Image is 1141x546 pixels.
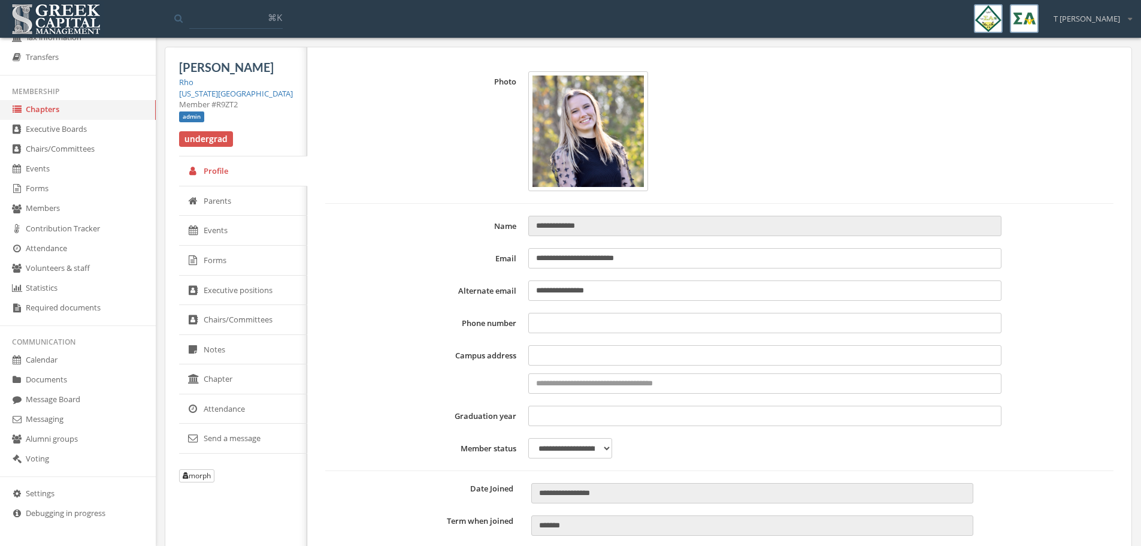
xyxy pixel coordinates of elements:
label: Photo [325,71,522,191]
button: morph [179,469,214,482]
a: Attendance [179,394,307,424]
span: undergrad [179,131,233,147]
label: Campus address [325,345,522,394]
span: ⌘K [268,11,282,23]
a: Executive positions [179,276,307,306]
span: T [PERSON_NAME] [1054,13,1120,25]
span: admin [179,111,204,122]
label: Alternate email [325,280,522,301]
a: Rho [179,77,193,88]
span: R9ZT2 [216,99,238,110]
a: [US_STATE][GEOGRAPHIC_DATA] [179,88,293,99]
label: Phone number [325,313,522,333]
a: Profile [179,156,307,186]
div: T [PERSON_NAME] [1046,4,1132,25]
a: Parents [179,186,307,216]
a: Send a message [179,424,307,454]
a: Events [179,216,307,246]
label: Email [325,248,522,269]
a: Notes [179,335,307,365]
div: Member # [179,99,293,110]
label: Member status [325,438,522,458]
label: Date Joined [325,483,522,494]
a: Chairs/Committees [179,305,307,335]
label: Graduation year [325,406,522,426]
a: Chapter [179,364,307,394]
label: Name [325,216,522,236]
label: Term when joined [325,515,522,527]
a: Forms [179,246,307,276]
span: [PERSON_NAME] [179,60,274,74]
